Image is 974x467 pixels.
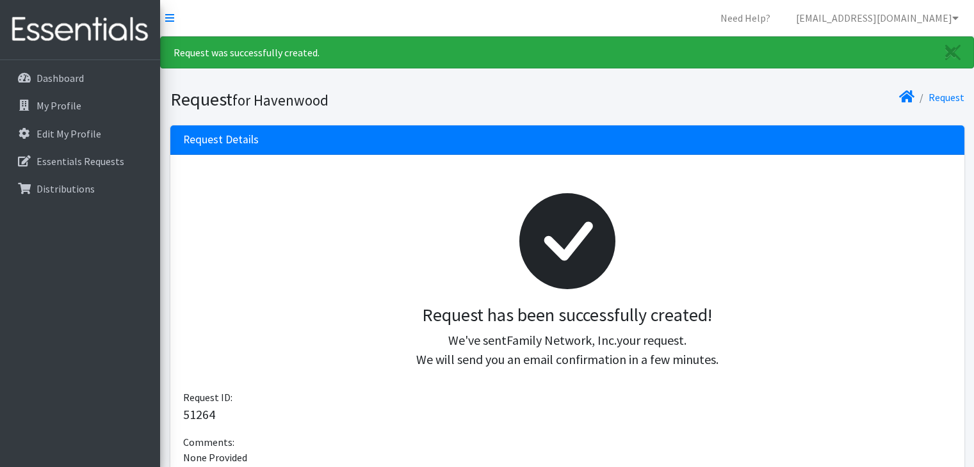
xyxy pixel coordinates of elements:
[193,305,941,326] h3: Request has been successfully created!
[5,148,155,174] a: Essentials Requests
[37,155,124,168] p: Essentials Requests
[37,127,101,140] p: Edit My Profile
[5,65,155,91] a: Dashboard
[37,72,84,84] p: Dashboard
[183,436,234,448] span: Comments:
[193,331,941,369] p: We've sent your request. We will send you an email confirmation in a few minutes.
[507,332,617,348] span: Family Network, Inc.
[5,93,155,118] a: My Profile
[932,37,973,68] a: Close
[232,91,329,109] small: for Havenwood
[786,5,969,31] a: [EMAIL_ADDRESS][DOMAIN_NAME]
[5,8,155,51] img: HumanEssentials
[929,91,964,104] a: Request
[710,5,781,31] a: Need Help?
[183,451,247,464] span: None Provided
[37,99,81,112] p: My Profile
[5,176,155,202] a: Distributions
[37,182,95,195] p: Distributions
[183,405,952,424] p: 51264
[170,88,563,111] h1: Request
[160,36,974,68] div: Request was successfully created.
[5,121,155,146] a: Edit My Profile
[183,391,232,404] span: Request ID:
[183,133,259,146] h3: Request Details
